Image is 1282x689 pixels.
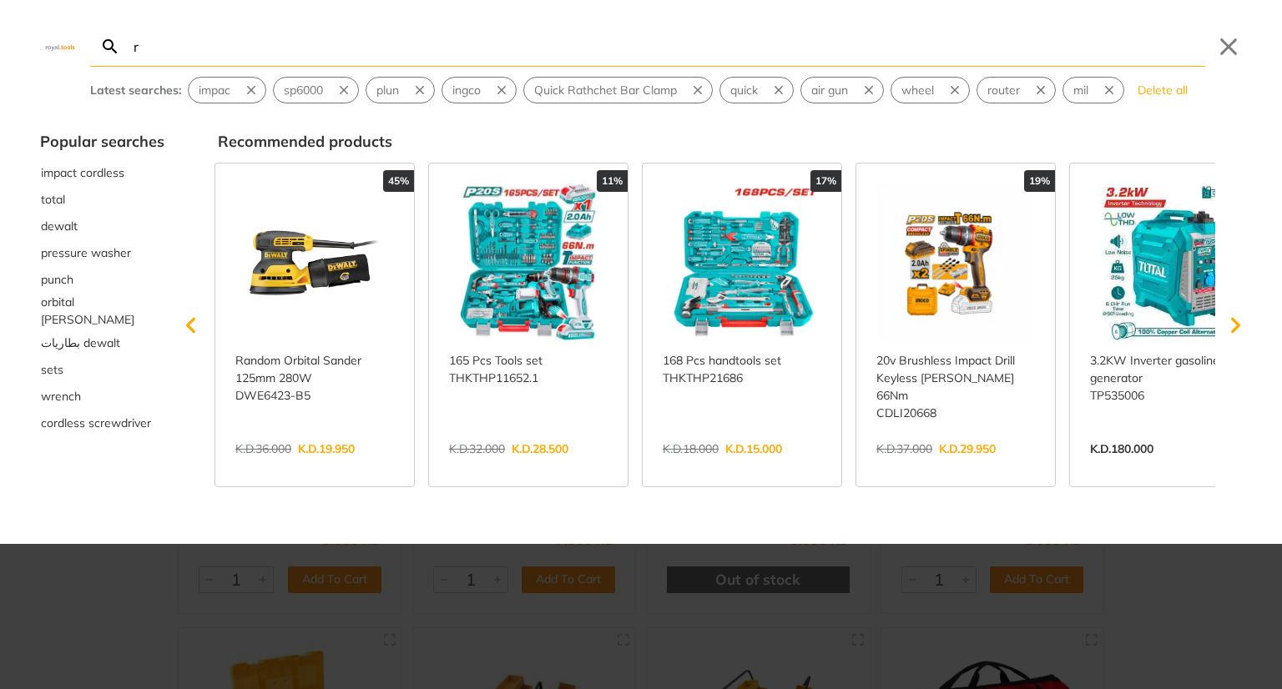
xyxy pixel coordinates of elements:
div: Latest searches: [90,82,181,99]
button: Select suggestion: pressure washer [40,239,164,266]
span: Quick Rathchet Bar Clamp [534,82,677,99]
button: Select suggestion: sp6000 [274,78,333,103]
div: Suggestion: plun [366,77,435,103]
span: wrench [41,388,81,405]
button: Select suggestion: orbital sande [40,293,164,329]
div: 11% [597,170,628,192]
button: Remove suggestion: sp6000 [333,78,358,103]
svg: Remove suggestion: mil [1102,83,1117,98]
button: Select suggestion: Quick Rathchet Bar Clamp [524,78,687,103]
button: Select suggestion: impact cordless [40,159,164,186]
div: Suggestion: impac [188,77,266,103]
svg: Scroll left [174,309,208,342]
span: orbital [PERSON_NAME] [41,294,164,329]
span: ingco [452,82,481,99]
button: Select suggestion: wrench [40,383,164,410]
button: Select suggestion: punch [40,266,164,293]
svg: Remove suggestion: sp6000 [336,83,351,98]
button: Select suggestion: sets [40,356,164,383]
div: Suggestion: ingco [442,77,517,103]
div: Suggestion: impact cordless [40,159,164,186]
div: Suggestion: wrench [40,383,164,410]
button: Select suggestion: ingco [442,78,491,103]
span: pressure washer [41,244,131,262]
div: Suggestion: air gun [800,77,884,103]
svg: Remove suggestion: quick [771,83,786,98]
span: total [41,191,65,209]
span: punch [41,271,73,289]
svg: Search [100,37,120,57]
button: Remove suggestion: plun [409,78,434,103]
div: Suggestion: total [40,186,164,213]
button: Select suggestion: بطاريات dewalt [40,329,164,356]
span: sets [41,361,63,379]
div: 17% [810,170,841,192]
svg: Remove suggestion: wheel [947,83,962,98]
div: Suggestion: punch [40,266,164,293]
span: mil [1073,82,1088,99]
button: Select suggestion: total [40,186,164,213]
span: impac [199,82,230,99]
span: wheel [901,82,934,99]
button: Close [1215,33,1242,60]
div: Suggestion: router [977,77,1056,103]
svg: Remove suggestion: ingco [494,83,509,98]
svg: Remove suggestion: Quick Rathchet Bar Clamp [690,83,705,98]
span: بطاريات dewalt [41,334,120,352]
button: Select suggestion: wheel [891,78,944,103]
div: Suggestion: wheel [891,77,970,103]
button: Select suggestion: quick [720,78,768,103]
button: Select suggestion: plun [366,78,409,103]
div: 19% [1024,170,1055,192]
span: router [987,82,1020,99]
button: Remove suggestion: air gun [858,78,883,103]
div: Suggestion: mil [1062,77,1124,103]
span: sp6000 [284,82,323,99]
svg: Remove suggestion: impac [244,83,259,98]
input: Search… [130,27,1205,66]
button: Remove suggestion: mil [1098,78,1123,103]
div: Suggestion: dewalt [40,213,164,239]
div: Suggestion: orbital sande [40,293,164,329]
button: Remove suggestion: wheel [944,78,969,103]
button: Remove suggestion: quick [768,78,793,103]
div: Suggestion: pressure washer [40,239,164,266]
button: Remove suggestion: router [1030,78,1055,103]
div: Suggestion: بطاريات dewalt [40,329,164,356]
img: Close [40,43,80,50]
span: plun [376,82,399,99]
button: Select suggestion: router [977,78,1030,103]
div: Suggestion: sets [40,356,164,383]
button: Select suggestion: mil [1063,78,1098,103]
span: air gun [811,82,848,99]
div: Recommended products [218,130,1242,153]
span: impact cordless [41,164,124,182]
button: Select suggestion: dewalt [40,213,164,239]
button: Delete all [1131,77,1194,103]
div: Suggestion: Quick Rathchet Bar Clamp [523,77,713,103]
button: Select suggestion: air gun [801,78,858,103]
button: Remove suggestion: impac [240,78,265,103]
span: dewalt [41,218,78,235]
svg: Remove suggestion: plun [412,83,427,98]
svg: Remove suggestion: router [1033,83,1048,98]
button: Remove suggestion: ingco [491,78,516,103]
svg: Remove suggestion: air gun [861,83,876,98]
button: Select suggestion: impac [189,78,240,103]
div: Popular searches [40,130,164,153]
button: Remove suggestion: Quick Rathchet Bar Clamp [687,78,712,103]
div: 45% [383,170,414,192]
div: Suggestion: sp6000 [273,77,359,103]
span: quick [730,82,758,99]
svg: Scroll right [1219,309,1252,342]
button: Select suggestion: cordless screwdriver [40,410,164,436]
span: cordless screwdriver [41,415,151,432]
div: Suggestion: cordless screwdriver [40,410,164,436]
div: Suggestion: quick [719,77,794,103]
